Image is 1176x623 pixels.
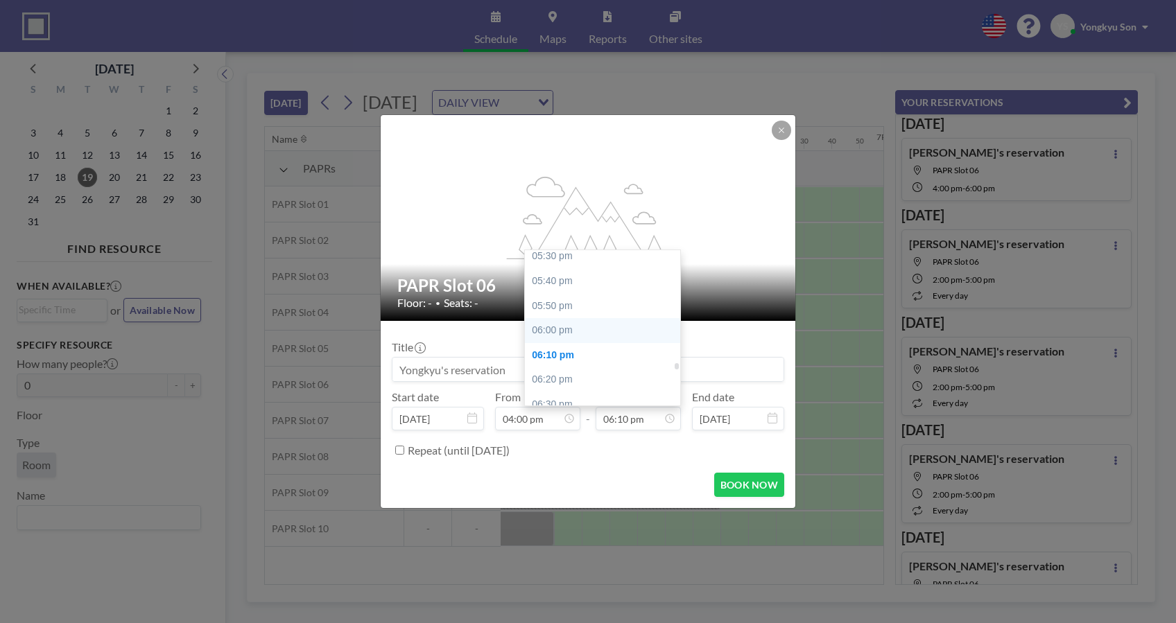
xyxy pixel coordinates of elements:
div: 05:50 pm [525,294,689,319]
div: 06:20 pm [525,367,689,392]
span: Floor: - [397,296,432,310]
div: 05:40 pm [525,269,689,294]
label: End date [692,390,734,404]
div: 06:10 pm [525,343,689,368]
label: Repeat (until [DATE]) [408,444,510,457]
div: 05:30 pm [525,244,689,269]
input: Yongkyu's reservation [392,358,784,381]
div: 06:00 pm [525,318,689,343]
span: - [586,395,590,425]
h2: PAPR Slot 06 [397,275,780,296]
div: 06:30 pm [525,392,689,417]
span: Seats: - [444,296,478,310]
label: Title [392,340,424,354]
button: BOOK NOW [714,473,784,497]
label: From [495,390,521,404]
label: Start date [392,390,439,404]
span: • [435,298,440,308]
